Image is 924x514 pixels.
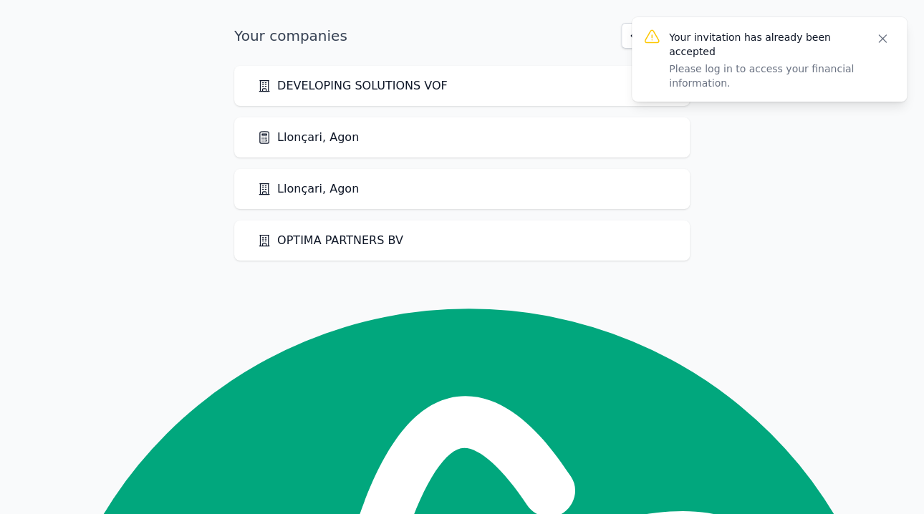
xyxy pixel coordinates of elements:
button: Logout [621,23,690,49]
a: DEVELOPING SOLUTIONS VOF [257,77,448,94]
a: OPTIMA PARTNERS BV [257,232,403,249]
font: Your companies [234,27,347,44]
font: Llonçari, Agon [277,182,359,195]
font: Llonçari, Agon [277,130,359,144]
a: Llonçari, Agon [257,180,359,198]
font: Please log in to access your financial information. [669,63,854,89]
a: Llonçari, Agon [257,129,359,146]
font: OPTIMA PARTNERS BV [277,233,403,247]
font: DEVELOPING SOLUTIONS VOF [277,79,448,92]
font: Your invitation has already been accepted [669,31,831,57]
